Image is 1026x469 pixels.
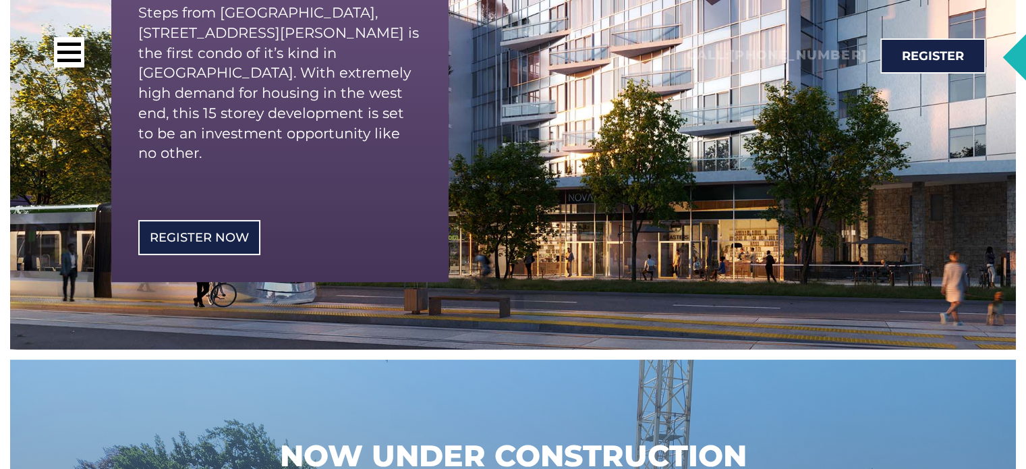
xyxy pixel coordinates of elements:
[687,47,867,64] h2: Call:
[902,50,964,62] span: Register
[138,220,260,255] a: REgister Now
[150,231,249,244] span: REgister Now
[880,38,986,74] a: Register
[730,47,867,63] a: [PHONE_NUMBER]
